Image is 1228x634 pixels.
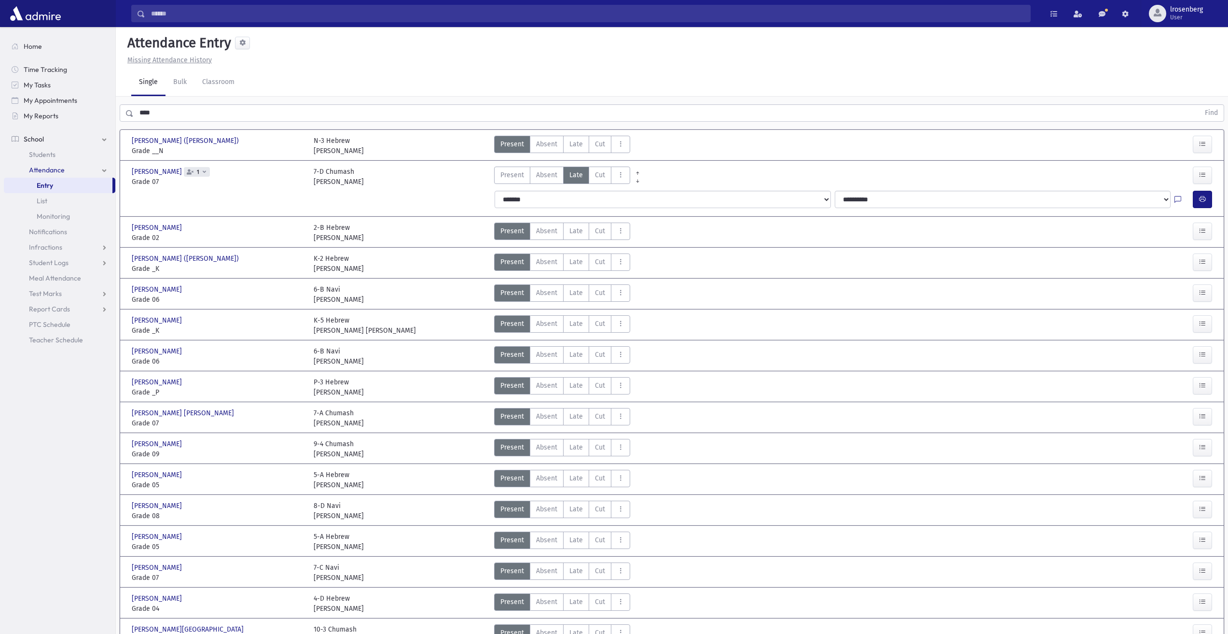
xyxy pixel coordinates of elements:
[24,96,77,105] span: My Appointments
[29,305,70,313] span: Report Cards
[127,56,212,64] u: Missing Attendance History
[569,139,583,149] span: Late
[4,162,115,178] a: Attendance
[132,501,184,511] span: [PERSON_NAME]
[132,604,304,614] span: Grade 04
[37,212,70,221] span: Monitoring
[569,535,583,545] span: Late
[8,4,63,23] img: AdmirePro
[569,566,583,576] span: Late
[4,93,115,108] a: My Appointments
[536,504,557,514] span: Absent
[595,350,605,360] span: Cut
[132,542,304,552] span: Grade 05
[494,223,630,243] div: AttTypes
[494,315,630,336] div: AttTypes
[500,504,524,514] span: Present
[29,336,83,344] span: Teacher Schedule
[4,147,115,162] a: Students
[595,226,605,236] span: Cut
[29,274,81,282] span: Meal Attendance
[24,135,44,143] span: School
[4,193,115,209] a: List
[536,288,557,298] span: Absent
[595,319,605,329] span: Cut
[536,319,557,329] span: Absent
[494,532,630,552] div: AttTypes
[314,223,364,243] div: 2-B Hebrew [PERSON_NAME]
[132,136,241,146] span: [PERSON_NAME] ([PERSON_NAME])
[132,295,304,305] span: Grade 06
[595,535,605,545] span: Cut
[569,170,583,180] span: Late
[500,350,524,360] span: Present
[4,77,115,93] a: My Tasks
[132,573,304,583] span: Grade 07
[124,35,231,51] h5: Attendance Entry
[37,197,47,205] span: List
[500,442,524,452] span: Present
[132,480,304,490] span: Grade 05
[595,288,605,298] span: Cut
[536,380,557,391] span: Absent
[29,166,65,174] span: Attendance
[569,442,583,452] span: Late
[314,167,364,187] div: 7-D Chumash [PERSON_NAME]
[4,255,115,270] a: Student Logs
[4,62,115,77] a: Time Tracking
[569,411,583,422] span: Late
[494,167,630,187] div: AttTypes
[132,511,304,521] span: Grade 08
[494,377,630,397] div: AttTypes
[4,332,115,348] a: Teacher Schedule
[132,418,304,428] span: Grade 07
[500,226,524,236] span: Present
[494,593,630,614] div: AttTypes
[4,240,115,255] a: Infractions
[132,233,304,243] span: Grade 02
[24,112,58,120] span: My Reports
[132,146,304,156] span: Grade __N
[569,319,583,329] span: Late
[131,69,166,96] a: Single
[500,257,524,267] span: Present
[595,597,605,607] span: Cut
[314,346,364,366] div: 6-B Navi [PERSON_NAME]
[132,167,184,177] span: [PERSON_NAME]
[132,470,184,480] span: [PERSON_NAME]
[24,81,51,89] span: My Tasks
[24,42,42,51] span: Home
[314,532,364,552] div: 5-A Hebrew [PERSON_NAME]
[132,264,304,274] span: Grade _K
[132,387,304,397] span: Grade _P
[4,39,115,54] a: Home
[569,597,583,607] span: Late
[195,169,201,175] span: 1
[500,139,524,149] span: Present
[166,69,194,96] a: Bulk
[314,377,364,397] div: P-3 Hebrew [PERSON_NAME]
[29,227,67,236] span: Notifications
[536,535,557,545] span: Absent
[595,411,605,422] span: Cut
[314,593,364,614] div: 4-D Hebrew [PERSON_NAME]
[500,473,524,483] span: Present
[4,209,115,224] a: Monitoring
[314,470,364,490] div: 5-A Hebrew [PERSON_NAME]
[494,563,630,583] div: AttTypes
[494,254,630,274] div: AttTypes
[500,535,524,545] span: Present
[314,284,364,305] div: 6-B Navi [PERSON_NAME]
[132,408,236,418] span: [PERSON_NAME] [PERSON_NAME]
[500,566,524,576] span: Present
[194,69,242,96] a: Classroom
[4,131,115,147] a: School
[569,473,583,483] span: Late
[124,56,212,64] a: Missing Attendance History
[569,226,583,236] span: Late
[132,439,184,449] span: [PERSON_NAME]
[569,350,583,360] span: Late
[24,65,67,74] span: Time Tracking
[314,408,364,428] div: 7-A Chumash [PERSON_NAME]
[500,319,524,329] span: Present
